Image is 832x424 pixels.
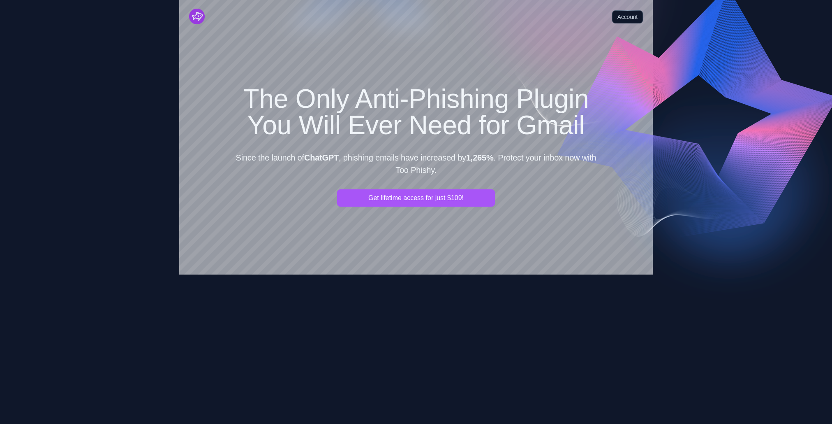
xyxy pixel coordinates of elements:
[337,189,495,207] button: Get lifetime access for just $109!
[612,10,643,23] a: Account
[189,9,205,24] img: Stellar
[232,151,600,176] p: Since the launch of , phishing emails have increased by . Protect your inbox now with Too Phishy.
[189,9,205,24] a: Cruip
[304,153,339,162] b: ChatGPT
[466,153,494,162] b: 1,265%
[232,86,600,138] h1: The Only Anti-Phishing Plugin You Will Ever Need for Gmail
